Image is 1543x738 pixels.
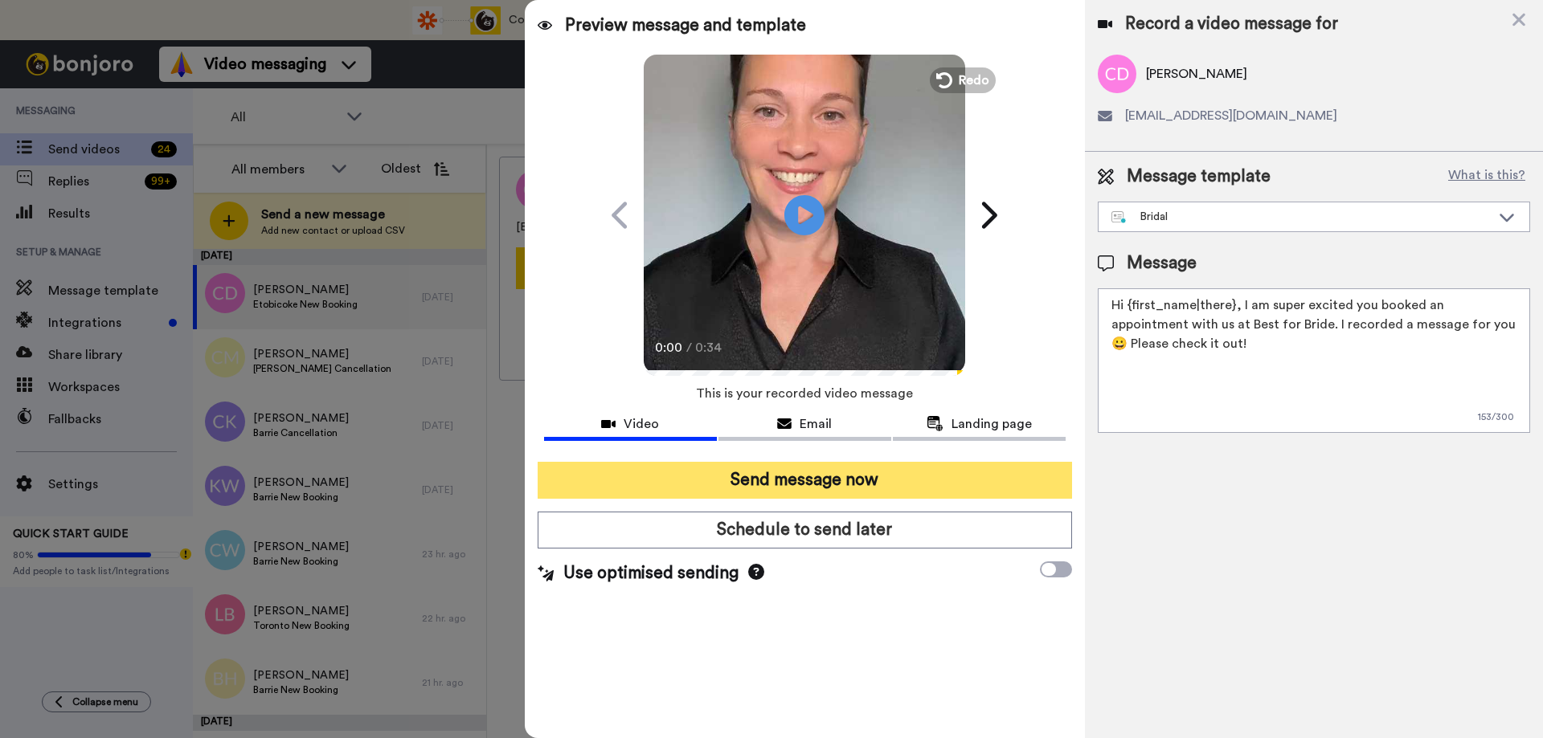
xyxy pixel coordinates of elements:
[1111,209,1491,225] div: Bridal
[1443,165,1530,189] button: What is this?
[1111,211,1127,224] img: nextgen-template.svg
[538,462,1072,499] button: Send message now
[563,561,739,585] span: Use optimised sending
[1127,251,1197,275] span: Message
[624,414,659,434] span: Video
[1127,165,1271,189] span: Message template
[800,414,832,434] span: Email
[655,338,683,357] span: 0:00
[686,338,692,357] span: /
[696,376,913,411] span: This is your recorded video message
[695,338,723,357] span: 0:34
[538,512,1072,548] button: Schedule to send later
[1098,288,1530,433] textarea: Hi {first_name|there}, I am super excited you booked an appointment with us at Best for Bride. I ...
[952,414,1032,434] span: Landing page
